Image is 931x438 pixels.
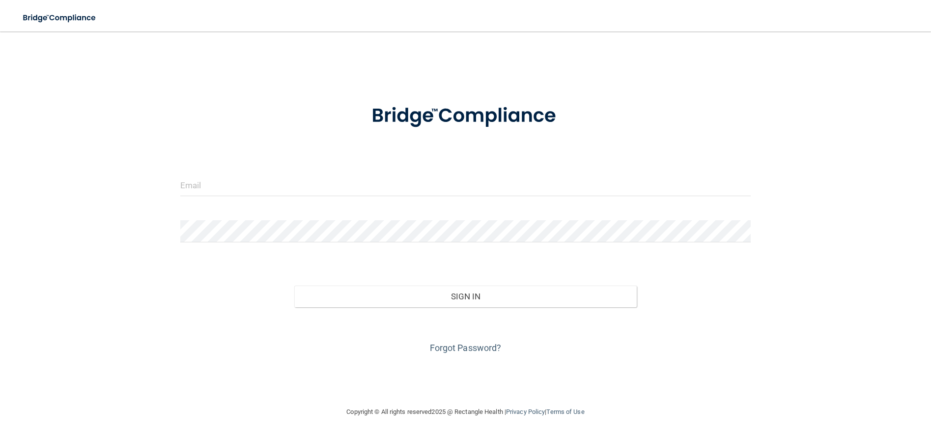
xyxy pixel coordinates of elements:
[286,396,645,428] div: Copyright © All rights reserved 2025 @ Rectangle Health | |
[506,408,545,415] a: Privacy Policy
[430,343,502,353] a: Forgot Password?
[15,8,105,28] img: bridge_compliance_login_screen.278c3ca4.svg
[180,174,751,196] input: Email
[351,90,580,142] img: bridge_compliance_login_screen.278c3ca4.svg
[546,408,584,415] a: Terms of Use
[294,286,637,307] button: Sign In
